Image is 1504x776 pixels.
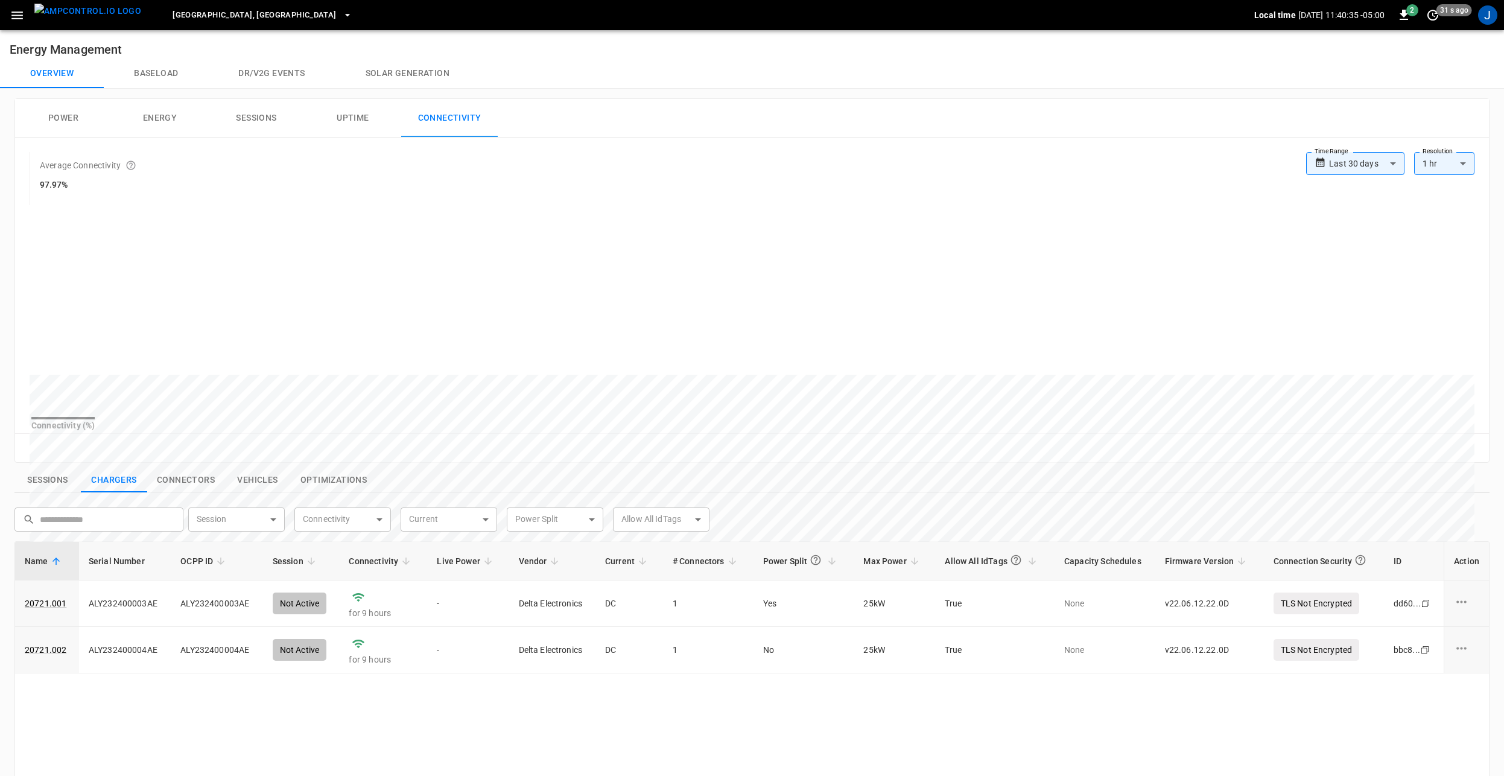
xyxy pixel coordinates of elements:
[335,59,480,88] button: Solar generation
[25,597,66,609] a: 20721.001
[401,99,498,138] button: Connectivity
[147,468,224,493] button: show latest connectors
[1329,152,1404,175] div: Last 30 days
[112,99,208,138] button: Energy
[34,4,141,19] img: ampcontrol.io logo
[40,159,121,171] p: Average Connectivity
[273,554,319,568] span: Session
[1406,4,1418,16] span: 2
[349,554,414,568] span: Connectivity
[79,542,171,580] th: Serial Number
[1384,542,1444,580] th: ID
[945,549,1039,573] span: Allow All IdTags
[1423,5,1442,25] button: set refresh interval
[1454,594,1479,612] div: charge point options
[173,8,336,22] span: [GEOGRAPHIC_DATA], [GEOGRAPHIC_DATA]
[1165,554,1249,568] span: Firmware Version
[1423,147,1453,156] label: Resolution
[305,99,401,138] button: Uptime
[1055,542,1155,580] th: Capacity Schedules
[1274,549,1369,573] div: Connection Security
[605,554,650,568] span: Current
[180,554,229,568] span: OCPP ID
[763,549,840,573] span: Power Split
[40,179,136,192] h6: 97.97%
[673,554,740,568] span: # Connectors
[519,554,563,568] span: Vendor
[168,4,357,27] button: [GEOGRAPHIC_DATA], [GEOGRAPHIC_DATA]
[1444,542,1489,580] th: Action
[14,468,81,493] button: show latest sessions
[863,554,922,568] span: Max Power
[25,644,66,656] a: 20721.002
[208,59,335,88] button: Dr/V2G events
[1414,152,1474,175] div: 1 hr
[1298,9,1385,21] p: [DATE] 11:40:35 -05:00
[1254,9,1296,21] p: Local time
[437,554,496,568] span: Live Power
[224,468,291,493] button: show latest vehicles
[104,59,208,88] button: Baseload
[1436,4,1472,16] span: 31 s ago
[81,468,147,493] button: show latest charge points
[1478,5,1497,25] div: profile-icon
[1315,147,1348,156] label: Time Range
[291,468,376,493] button: show latest optimizations
[25,554,64,568] span: Name
[15,99,112,138] button: Power
[1454,641,1479,659] div: charge point options
[208,99,305,138] button: Sessions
